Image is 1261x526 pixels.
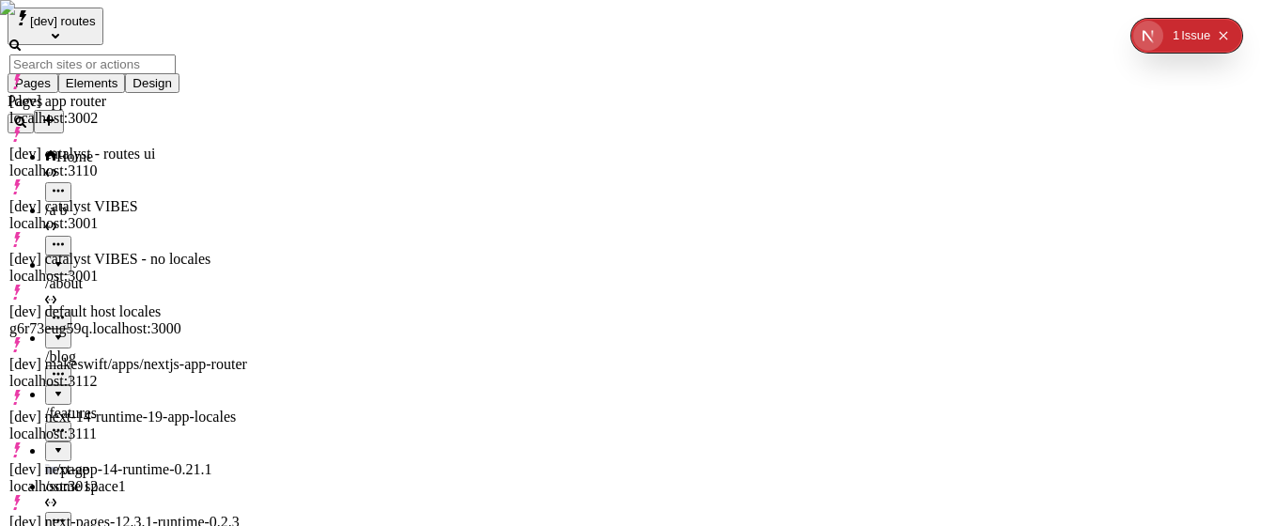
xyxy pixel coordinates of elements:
div: [dev] catalyst VIBES [9,198,251,215]
div: localhost:3111 [9,425,251,442]
div: localhost:3012 [9,478,251,495]
div: localhost:3001 [9,215,251,232]
div: localhost:3001 [9,268,251,285]
div: localhost:3002 [9,110,251,127]
div: [dev] catalyst - routes ui [9,146,251,162]
div: [dev] catalyst VIBES - no locales [9,251,251,268]
div: [dev] makeswift/apps/nextjs-app-router [9,356,251,373]
div: [dev] default host locales [9,303,251,320]
div: [dev] next-app-14-runtime-0.21.1 [9,461,251,478]
div: localhost:3110 [9,162,251,179]
div: localhost:3112 [9,373,251,390]
p: Cookie Test Route [8,15,274,32]
div: [dev] next-14-runtime-19-app-locales [9,409,251,425]
input: Search sites or actions [9,54,176,74]
div: [dev] app router [9,93,251,110]
div: g6r73eug59q.localhost:3000 [9,320,251,337]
